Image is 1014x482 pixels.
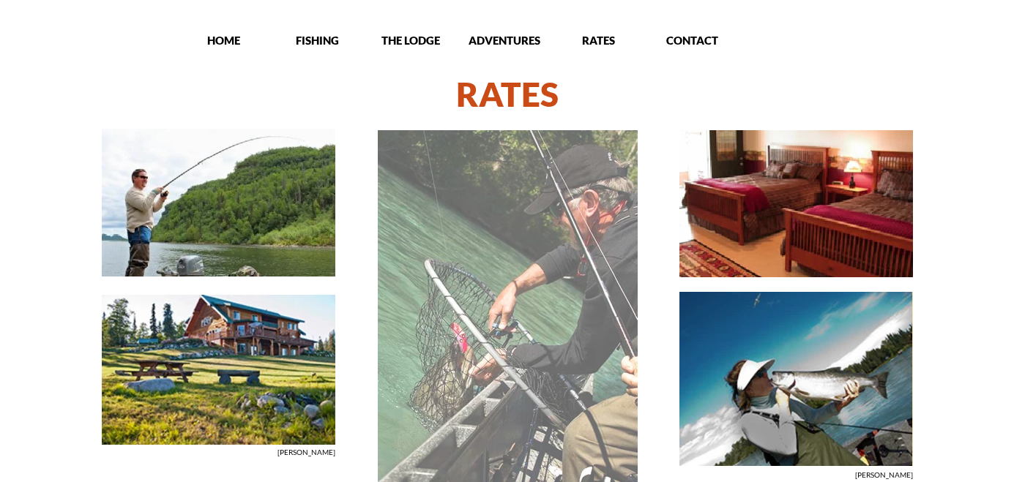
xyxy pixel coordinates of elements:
p: ADVENTURES [459,33,551,48]
p: FISHING [272,33,363,48]
h1: RATES [68,68,947,121]
p: [PERSON_NAME] [277,446,335,459]
img: View of the lawn at our Alaskan fishing lodge. [101,294,336,445]
p: HOME [178,33,269,48]
p: CONTACT [646,33,738,48]
p: THE LODGE [365,33,457,48]
img: Kiss that Alaskan salmon [679,291,914,467]
img: Beautiful rooms at our Alaskan fishing lodge [679,129,914,278]
img: Fishing on an Alaskan flyout adventure [101,128,336,277]
p: [PERSON_NAME] [855,469,913,481]
p: RATES [553,33,644,48]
